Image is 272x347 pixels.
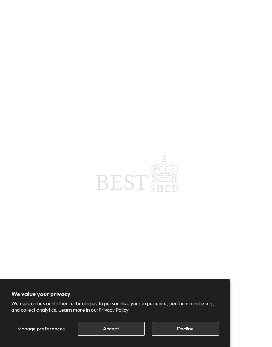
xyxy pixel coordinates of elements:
[11,300,219,313] p: We use cookies and other technologies to personalize your experience, perform marketing, and coll...
[11,291,219,297] h2: We value your privacy
[11,322,70,336] button: Manage preferences
[152,322,219,336] button: Decline
[78,322,144,336] button: Accept
[98,307,130,313] a: Privacy Policy.
[17,325,65,332] span: Manage preferences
